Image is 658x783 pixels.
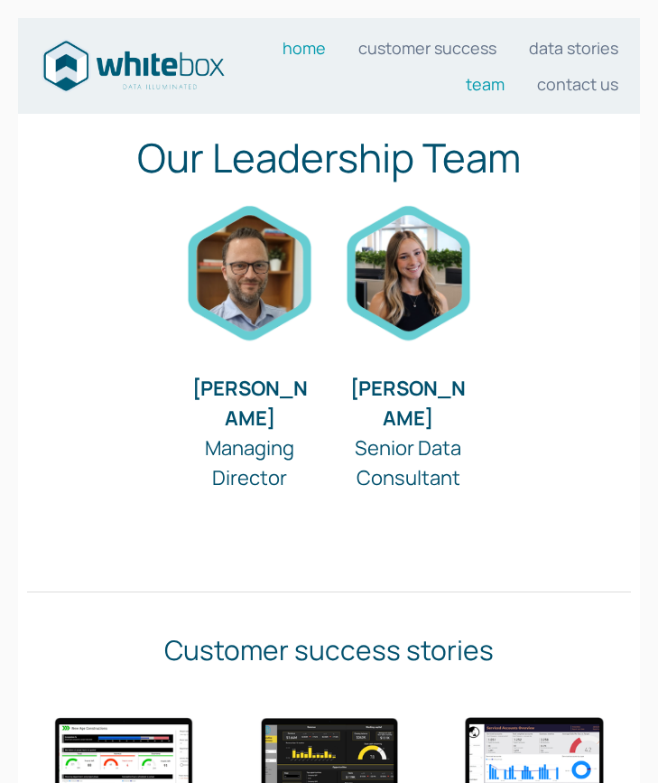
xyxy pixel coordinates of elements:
[186,374,314,493] h3: Managing Director
[345,374,473,493] h3: Senior Data Consultant
[27,127,631,187] h1: Our Leadership Team
[358,30,496,66] a: Customer Success
[27,629,631,670] h2: Customer success stories
[466,66,505,102] a: Team
[350,375,466,432] strong: [PERSON_NAME]
[537,66,618,102] a: Contact us
[283,30,326,66] a: Home
[529,30,618,66] a: Data stories
[40,37,227,95] img: Data consultants
[192,375,308,432] strong: [PERSON_NAME]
